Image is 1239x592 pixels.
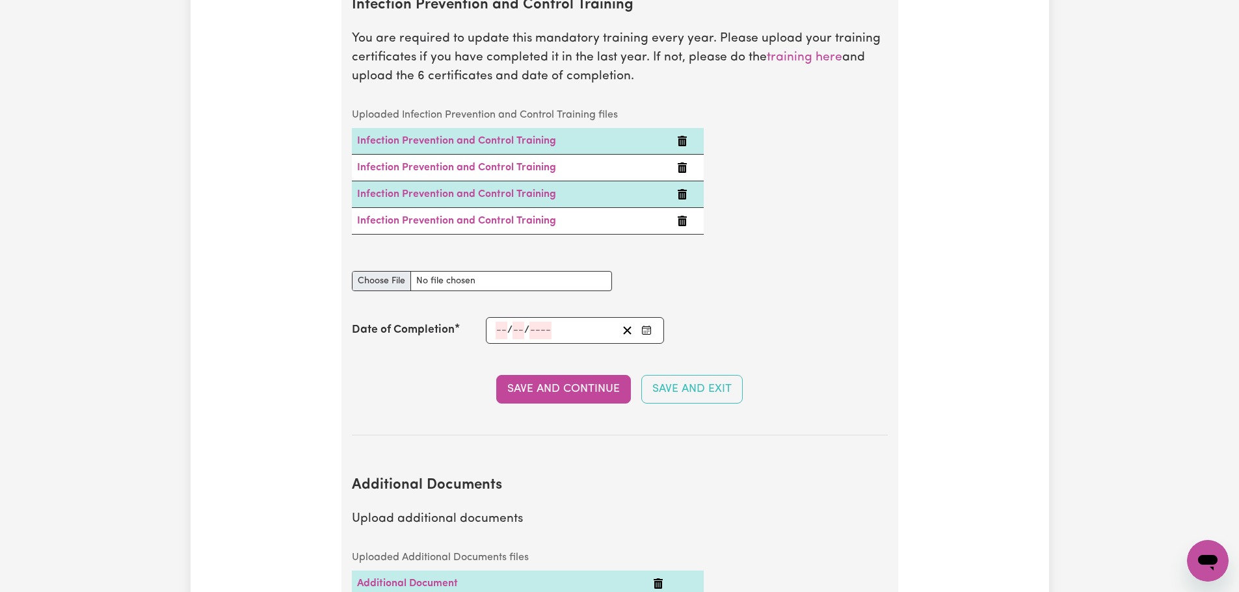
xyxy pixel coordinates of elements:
[524,324,529,336] span: /
[767,51,842,64] a: training here
[496,375,631,404] button: Save and Continue
[496,322,507,339] input: --
[507,324,513,336] span: /
[352,30,888,86] p: You are required to update this mandatory training every year. Please upload your training certif...
[1187,540,1229,582] iframe: Button to launch messaging window, conversation in progress
[677,160,687,175] button: Delete Infection Prevention and Control Training
[637,322,656,339] button: Enter the Date of Completion of your Infection Prevention and Control Training
[352,545,704,571] caption: Uploaded Additional Documents files
[357,136,556,146] a: Infection Prevention and Control Training
[357,578,458,589] a: Additional Document
[352,322,455,339] label: Date of Completion
[529,322,552,339] input: ----
[352,102,704,128] caption: Uploaded Infection Prevention and Control Training files
[357,189,556,199] a: Infection Prevention and Control Training
[677,213,687,229] button: Delete Infection Prevention and Control Training
[641,375,743,404] button: Save and Exit
[352,510,888,529] p: Upload additional documents
[677,187,687,202] button: Delete Infection Prevention and Control Training
[653,576,663,591] button: Delete Additional Document
[677,133,687,149] button: Delete Infection Prevention and Control Training
[617,322,637,339] button: Clear date
[357,162,556,173] a: Infection Prevention and Control Training
[357,216,556,226] a: Infection Prevention and Control Training
[352,477,888,495] h2: Additional Documents
[513,322,524,339] input: --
